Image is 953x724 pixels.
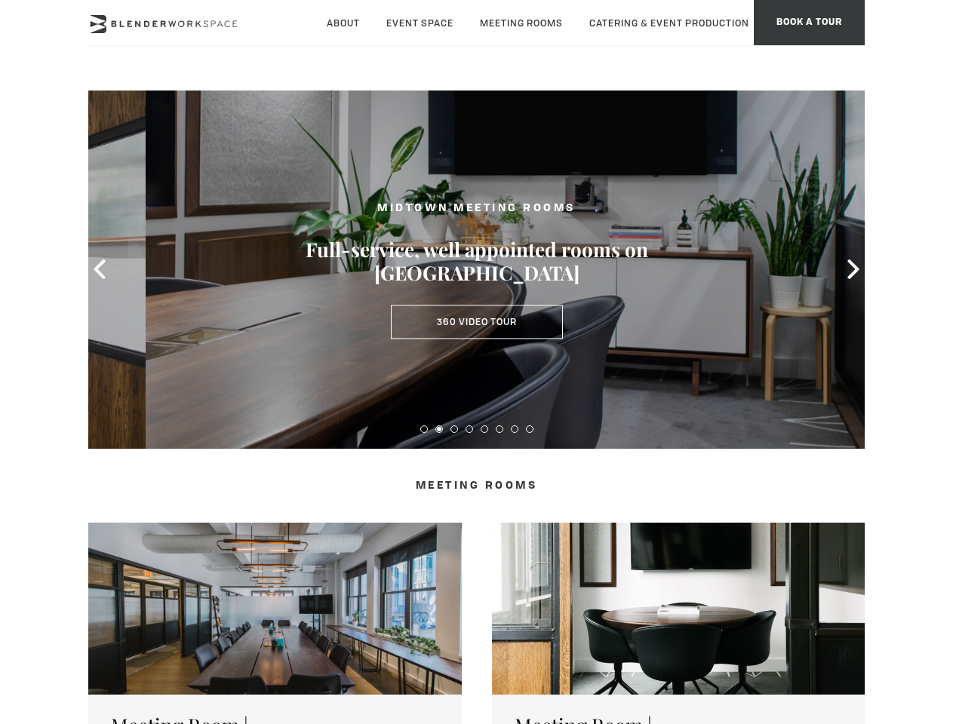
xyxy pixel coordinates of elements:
[164,479,789,492] h4: Meeting Rooms
[391,305,563,339] a: 360 Video Tour
[681,531,953,724] iframe: Chat Widget
[303,200,650,219] h2: MIDTOWN MEETING ROOMS
[303,238,650,285] h3: Full-service, well appointed rooms on [GEOGRAPHIC_DATA]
